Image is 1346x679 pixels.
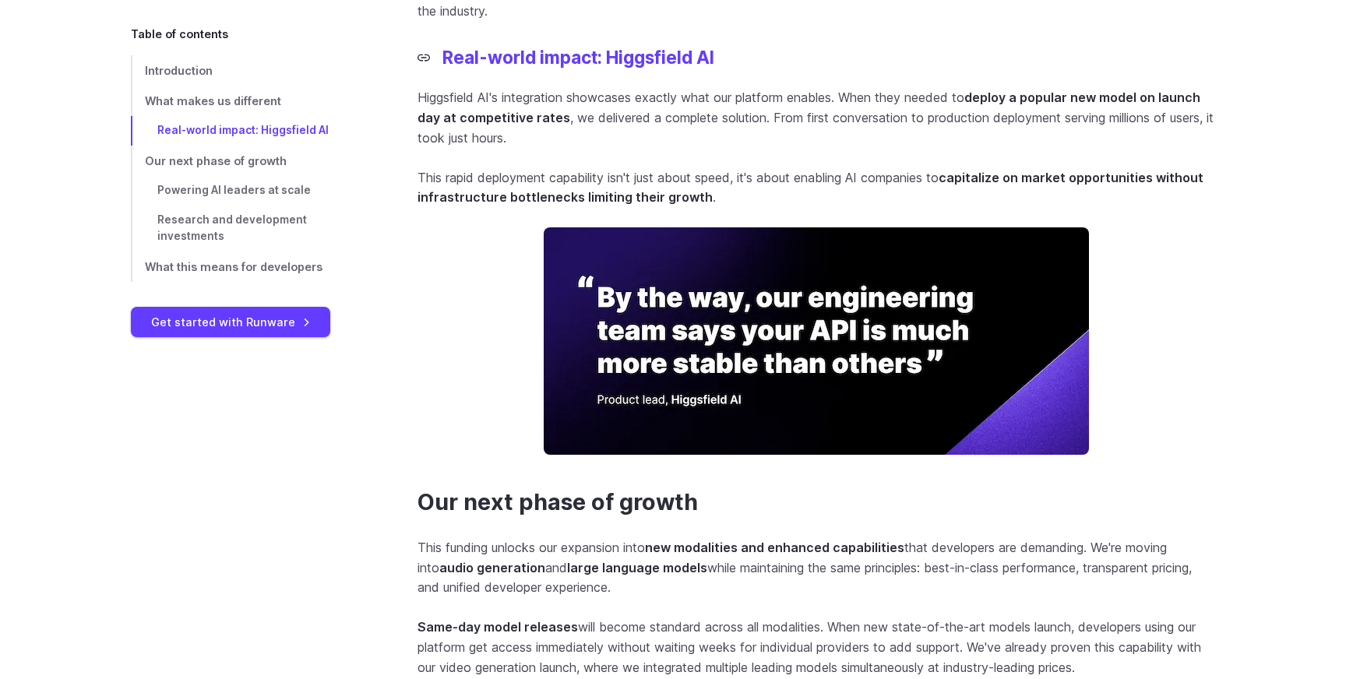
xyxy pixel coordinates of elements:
a: Introduction [131,55,368,86]
span: Research and development investments [157,213,307,243]
p: will become standard across all modalities. When new state-of-the-art models launch, developers u... [418,617,1215,677]
a: Our next phase of growth [418,489,698,516]
p: Higgsfield AI's integration showcases exactly what our platform enables. When they needed to , we... [418,88,1215,148]
span: What this means for developers [145,260,322,273]
strong: large language models [567,560,707,575]
span: Powering AI leaders at scale [157,184,311,196]
a: Real-world impact: Higgsfield AI [131,116,368,146]
strong: Same-day model releases [418,619,578,635]
strong: new modalities and enhanced capabilities [645,540,904,555]
a: Real-world impact: Higgsfield AI [418,47,714,69]
span: Real-world impact: Higgsfield AI [157,124,329,136]
span: What makes us different [145,94,281,107]
a: Powering AI leaders at scale [131,176,368,206]
a: What makes us different [131,86,368,116]
a: Get started with Runware [131,307,330,337]
a: Our next phase of growth [131,146,368,176]
span: Our next phase of growth [145,154,287,167]
img: Quote from Higgsfield AI product lead: 'By the way, our engineering team says your API is much mo... [544,227,1089,455]
p: This rapid deployment capability isn't just about speed, it's about enabling AI companies to . [418,168,1215,208]
a: Research and development investments [131,206,368,252]
p: This funding unlocks our expansion into that developers are demanding. We're moving into and whil... [418,538,1215,598]
a: What this means for developers [131,252,368,282]
strong: audio generation [439,560,545,575]
span: Introduction [145,64,213,77]
span: Table of contents [131,25,228,43]
strong: deploy a popular new model on launch day at competitive rates [418,90,1200,125]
